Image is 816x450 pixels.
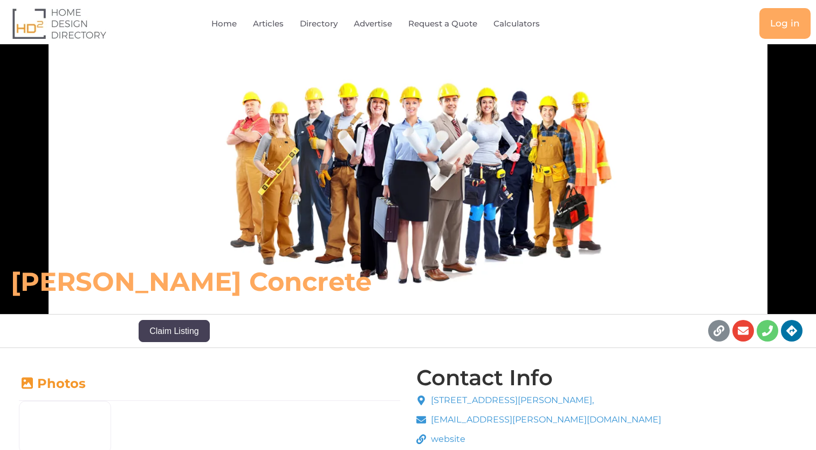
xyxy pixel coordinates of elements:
[416,413,662,426] a: [EMAIL_ADDRESS][PERSON_NAME][DOMAIN_NAME]
[428,413,661,426] span: [EMAIL_ADDRESS][PERSON_NAME][DOMAIN_NAME]
[11,265,566,298] h6: [PERSON_NAME] Concrete
[253,11,284,36] a: Articles
[428,394,594,407] span: [STREET_ADDRESS][PERSON_NAME],
[770,19,800,28] span: Log in
[354,11,392,36] a: Advertise
[759,8,811,39] a: Log in
[167,11,609,36] nav: Menu
[416,433,662,446] a: website
[493,11,540,36] a: Calculators
[139,320,210,342] button: Claim Listing
[408,11,477,36] a: Request a Quote
[19,376,86,391] a: Photos
[428,433,465,446] span: website
[300,11,338,36] a: Directory
[416,367,553,388] h4: Contact Info
[211,11,237,36] a: Home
